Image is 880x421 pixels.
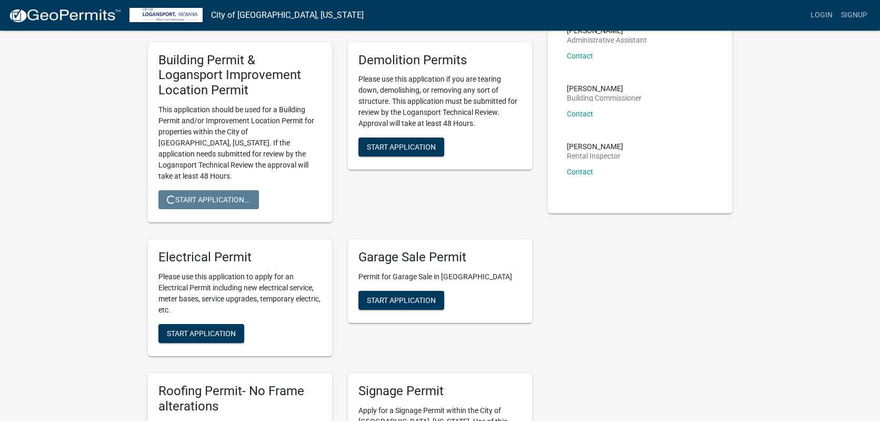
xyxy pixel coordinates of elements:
h5: Building Permit & Logansport Improvement Location Permit [158,53,322,98]
p: This application should be used for a Building Permit and/or Improvement Location Permit for prop... [158,104,322,182]
p: Permit for Garage Sale in [GEOGRAPHIC_DATA] [358,271,522,282]
button: Start Application [158,324,244,343]
p: [PERSON_NAME] [567,85,642,92]
p: Rental Inspector [567,152,623,160]
span: Start Application [167,329,236,337]
a: Contact [567,52,593,60]
p: Building Commissioner [567,94,642,102]
p: Please use this application to apply for an Electrical Permit including new electrical service, m... [158,271,322,316]
span: Start Application... [167,195,251,203]
button: Start Application [358,291,444,310]
p: [PERSON_NAME] [567,143,623,150]
p: Please use this application if you are tearing down, demolishing, or removing any sort of structu... [358,74,522,129]
h5: Signage Permit [358,384,522,399]
h5: Electrical Permit [158,250,322,265]
p: Administrative Assistant [567,36,647,44]
img: City of Logansport, Indiana [129,8,203,22]
p: [PERSON_NAME] [567,27,647,34]
span: Start Application [367,296,436,304]
h5: Roofing Permit- No Frame alterations [158,384,322,414]
a: Contact [567,168,593,176]
a: City of [GEOGRAPHIC_DATA], [US_STATE] [211,6,364,24]
a: Login [806,5,837,25]
a: Contact [567,110,593,118]
button: Start Application... [158,190,259,209]
h5: Demolition Permits [358,53,522,68]
h5: Garage Sale Permit [358,250,522,265]
a: Signup [837,5,872,25]
span: Start Application [367,143,436,151]
button: Start Application [358,138,444,156]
